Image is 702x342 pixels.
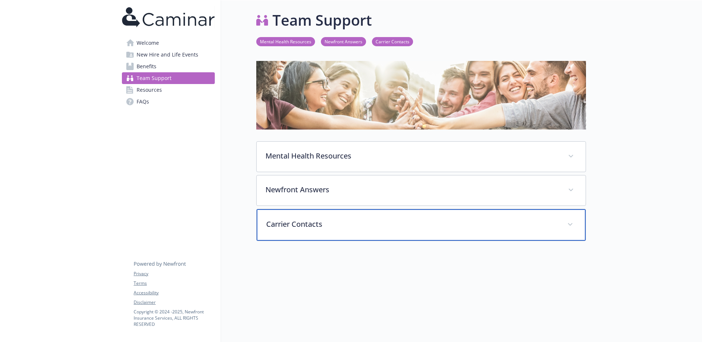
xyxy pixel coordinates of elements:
[257,142,586,172] div: Mental Health Resources
[137,37,159,49] span: Welcome
[256,38,315,45] a: Mental Health Resources
[265,184,559,195] p: Newfront Answers
[122,37,215,49] a: Welcome
[137,72,171,84] span: Team Support
[137,61,156,72] span: Benefits
[256,61,586,130] img: team support page banner
[122,96,215,108] a: FAQs
[137,96,149,108] span: FAQs
[137,49,198,61] span: New Hire and Life Events
[134,280,214,287] a: Terms
[122,49,215,61] a: New Hire and Life Events
[372,38,413,45] a: Carrier Contacts
[272,9,372,31] h1: Team Support
[122,84,215,96] a: Resources
[257,175,586,205] div: Newfront Answers
[257,209,586,241] div: Carrier Contacts
[134,290,214,296] a: Accessibility
[134,309,214,327] p: Copyright © 2024 - 2025 , Newfront Insurance Services, ALL RIGHTS RESERVED
[134,270,214,277] a: Privacy
[137,84,162,96] span: Resources
[266,219,558,230] p: Carrier Contacts
[134,299,214,306] a: Disclaimer
[265,150,559,161] p: Mental Health Resources
[321,38,366,45] a: Newfront Answers
[122,72,215,84] a: Team Support
[122,61,215,72] a: Benefits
